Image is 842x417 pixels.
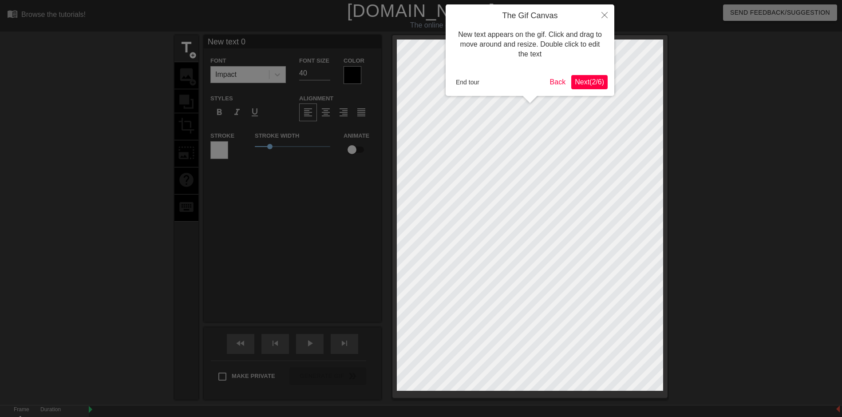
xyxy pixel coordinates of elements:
span: format_align_right [338,107,349,118]
span: format_align_left [303,107,313,118]
label: Stroke Width [255,131,299,140]
span: Make Private [232,372,275,381]
div: Browse the tutorials! [21,11,86,18]
span: skip_previous [270,338,281,349]
button: Close [595,4,614,25]
label: Styles [210,94,233,103]
img: bound-end.png [836,405,840,413]
label: Color [344,56,364,65]
label: Alignment [299,94,333,103]
a: Browse the tutorials! [7,8,86,22]
span: play_arrow [304,338,315,349]
span: format_align_justify [356,107,367,118]
label: Animate [344,131,369,140]
label: Duration [40,407,61,413]
h4: The Gif Canvas [452,11,608,21]
span: fast_rewind [235,338,246,349]
label: Font Size [299,56,329,65]
div: Impact [215,69,237,80]
button: Back [546,75,569,89]
span: title [178,39,195,56]
span: skip_next [339,338,350,349]
span: format_bold [214,107,225,118]
a: [DOMAIN_NAME] [347,1,495,20]
span: format_underline [249,107,260,118]
div: New text appears on the gif. Click and drag to move around and resize. Double click to edit the text [452,21,608,68]
span: add_circle [189,52,197,59]
div: The online gif editor [285,20,597,31]
span: format_align_center [320,107,331,118]
span: Next ( 2 / 6 ) [575,78,604,86]
button: End tour [452,75,483,89]
button: Next [571,75,608,89]
button: Send Feedback/Suggestion [723,4,837,21]
span: Send Feedback/Suggestion [730,7,830,18]
label: Stroke [210,131,234,140]
label: Font [210,56,226,65]
span: format_italic [232,107,242,118]
span: menu_book [7,8,18,19]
